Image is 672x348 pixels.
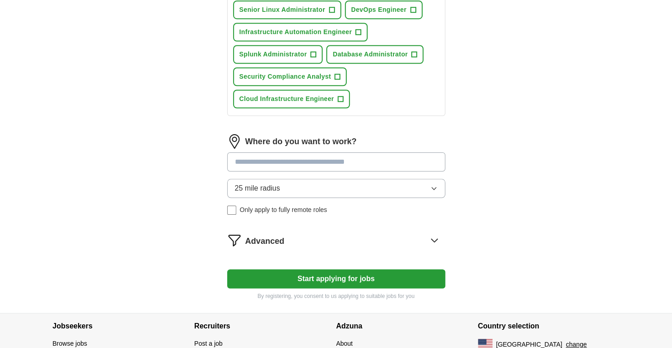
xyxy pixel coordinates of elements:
[245,136,357,148] label: Where do you want to work?
[227,292,445,300] p: By registering, you consent to us applying to suitable jobs for you
[53,340,87,347] a: Browse jobs
[227,134,242,149] img: location.png
[326,45,423,64] button: Database Administrator
[345,0,423,19] button: DevOps Engineer
[239,27,352,37] span: Infrastructure Automation Engineer
[233,0,341,19] button: Senior Linux Administrator
[239,72,331,81] span: Security Compliance Analyst
[333,50,408,59] span: Database Administrator
[336,340,353,347] a: About
[233,45,323,64] button: Splunk Administrator
[478,313,620,339] h4: Country selection
[227,179,445,198] button: 25 mile radius
[239,94,334,104] span: Cloud Infrastructure Engineer
[239,50,307,59] span: Splunk Administrator
[245,235,284,247] span: Advanced
[227,206,236,215] input: Only apply to fully remote roles
[227,269,445,288] button: Start applying for jobs
[233,67,347,86] button: Security Compliance Analyst
[239,5,325,15] span: Senior Linux Administrator
[233,90,350,108] button: Cloud Infrastructure Engineer
[235,183,280,194] span: 25 mile radius
[227,233,242,247] img: filter
[351,5,407,15] span: DevOps Engineer
[233,23,368,41] button: Infrastructure Automation Engineer
[240,205,327,215] span: Only apply to fully remote roles
[194,340,223,347] a: Post a job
